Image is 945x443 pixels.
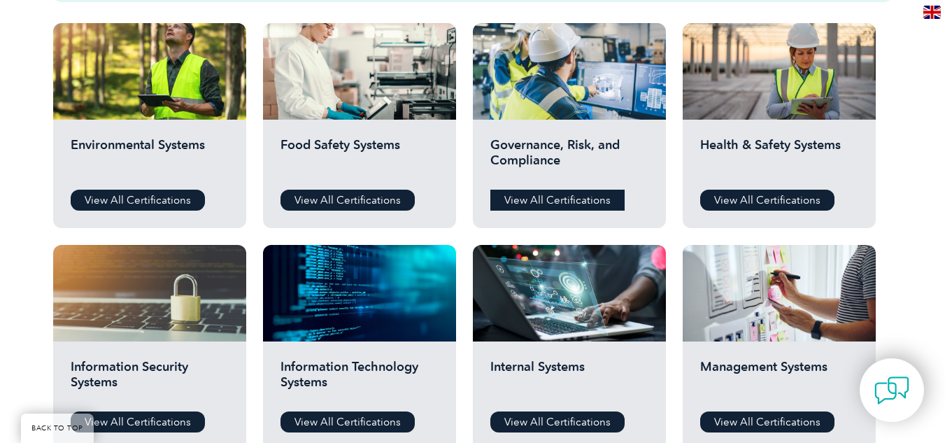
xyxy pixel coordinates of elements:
[71,412,205,433] a: View All Certifications
[700,412,834,433] a: View All Certifications
[490,190,625,211] a: View All Certifications
[490,359,648,401] h2: Internal Systems
[280,137,439,179] h2: Food Safety Systems
[700,359,858,401] h2: Management Systems
[700,190,834,211] a: View All Certifications
[923,6,941,19] img: en
[280,412,415,433] a: View All Certifications
[21,414,94,443] a: BACK TO TOP
[71,190,205,211] a: View All Certifications
[71,137,229,179] h2: Environmental Systems
[700,137,858,179] h2: Health & Safety Systems
[490,412,625,433] a: View All Certifications
[280,190,415,211] a: View All Certifications
[874,373,909,408] img: contact-chat.png
[490,137,648,179] h2: Governance, Risk, and Compliance
[280,359,439,401] h2: Information Technology Systems
[71,359,229,401] h2: Information Security Systems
